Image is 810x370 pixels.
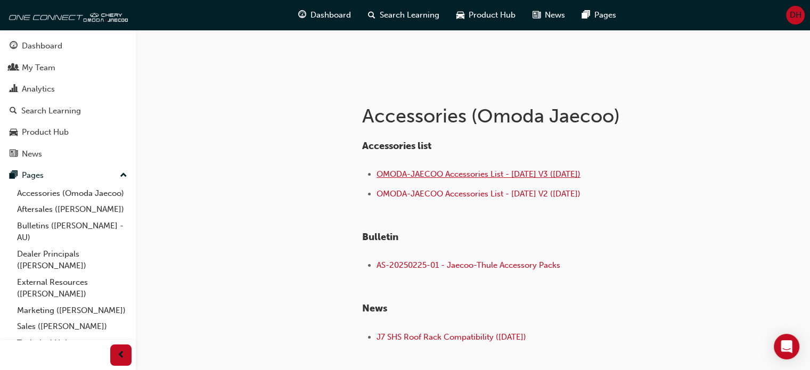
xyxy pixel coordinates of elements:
[448,4,524,26] a: car-iconProduct Hub
[10,42,18,51] span: guage-icon
[774,334,799,359] div: Open Intercom Messenger
[377,332,526,342] a: J7 SHS Roof Rack Compatibility ([DATE])
[22,169,44,182] div: Pages
[117,349,125,362] span: prev-icon
[4,34,132,166] button: DashboardMy TeamAnalyticsSearch LearningProduct HubNews
[524,4,574,26] a: news-iconNews
[582,9,590,22] span: pages-icon
[362,140,431,152] span: Accessories list
[469,9,516,21] span: Product Hub
[10,85,18,94] span: chart-icon
[13,335,132,363] a: Technical Hub ([PERSON_NAME])
[359,4,448,26] a: search-iconSearch Learning
[5,4,128,26] img: oneconnect
[362,231,398,243] span: Bulletin
[13,185,132,202] a: Accessories (Omoda Jaecoo)
[13,246,132,274] a: Dealer Principals ([PERSON_NAME])
[4,79,132,99] a: Analytics
[362,104,711,128] h1: Accessories (Omoda Jaecoo)
[4,166,132,185] button: Pages
[13,318,132,335] a: Sales ([PERSON_NAME])
[377,260,560,270] a: AS-20250225-01 - Jaecoo-Thule Accessory Packs
[368,9,375,22] span: search-icon
[22,148,42,160] div: News
[10,171,18,180] span: pages-icon
[456,9,464,22] span: car-icon
[380,9,439,21] span: Search Learning
[377,169,580,179] a: OMODA-JAECOO Accessories List - [DATE] V3 ([DATE])
[21,105,81,117] div: Search Learning
[13,201,132,218] a: Aftersales ([PERSON_NAME])
[574,4,625,26] a: pages-iconPages
[13,302,132,319] a: Marketing ([PERSON_NAME])
[786,6,805,24] button: DH
[10,63,18,73] span: people-icon
[22,62,55,74] div: My Team
[362,302,387,314] span: ​News
[533,9,541,22] span: news-icon
[377,189,580,199] a: OMODA-JAECOO Accessories List - [DATE] V2 ([DATE])
[10,106,17,116] span: search-icon
[4,122,132,142] a: Product Hub
[120,169,127,183] span: up-icon
[22,40,62,52] div: Dashboard
[545,9,565,21] span: News
[4,101,132,121] a: Search Learning
[10,150,18,159] span: news-icon
[13,218,132,246] a: Bulletins ([PERSON_NAME] - AU)
[13,274,132,302] a: External Resources ([PERSON_NAME])
[290,4,359,26] a: guage-iconDashboard
[4,144,132,164] a: News
[790,9,801,21] span: DH
[4,58,132,78] a: My Team
[22,83,55,95] div: Analytics
[4,36,132,56] a: Dashboard
[594,9,616,21] span: Pages
[22,126,69,138] div: Product Hub
[10,128,18,137] span: car-icon
[298,9,306,22] span: guage-icon
[310,9,351,21] span: Dashboard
